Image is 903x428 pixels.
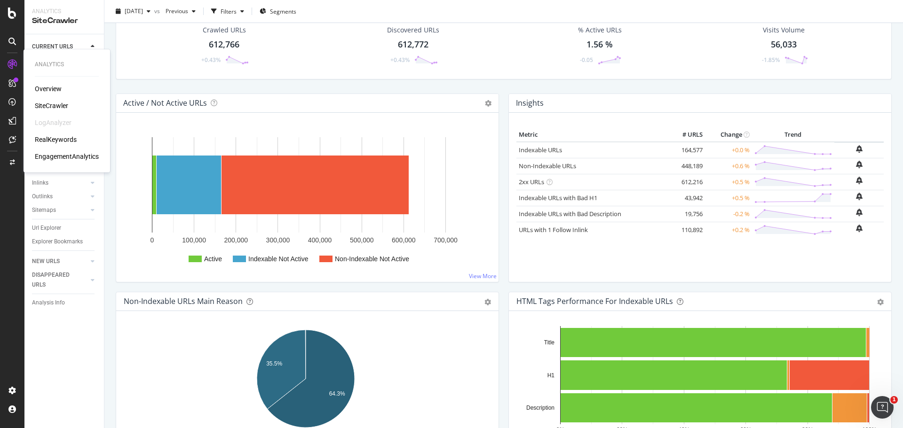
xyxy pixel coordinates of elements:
a: Sitemaps [32,205,88,215]
div: 612,772 [398,39,428,51]
div: Analytics [32,8,96,16]
div: Url Explorer [32,223,61,233]
div: DISAPPEARED URLS [32,270,79,290]
div: NEW URLS [32,257,60,266]
td: 43,942 [667,190,705,206]
span: vs [154,7,162,15]
a: Inlinks [32,178,88,188]
th: Metric [516,128,667,142]
div: 56,033 [771,39,797,51]
a: Outlinks [32,192,88,202]
svg: A chart. [124,128,491,274]
text: 200,000 [224,236,248,244]
div: HTML Tags Performance for Indexable URLs [516,296,673,306]
text: Indexable Not Active [248,255,309,263]
text: Active [204,255,222,263]
div: LogAnalyzer [35,118,71,127]
div: 1.56 % [586,39,613,51]
div: +0.43% [390,56,410,64]
td: 612,216 [667,174,705,190]
span: 1 [890,396,898,404]
text: Description [526,405,554,411]
div: bell-plus [856,225,863,232]
td: 19,756 [667,206,705,222]
div: Crawled URLs [203,25,246,35]
button: Filters [207,4,248,19]
text: Title [544,339,555,346]
a: URLs with 1 Follow Inlink [519,226,588,234]
a: EngagementAnalytics [35,152,99,161]
a: View More [469,272,497,280]
td: +0.6 % [705,158,752,174]
a: Explorer Bookmarks [32,237,97,247]
h4: Active / Not Active URLs [123,97,207,109]
a: NEW URLS [32,257,88,266]
div: bell-plus [856,161,863,168]
text: 600,000 [392,236,416,244]
span: Segments [270,7,296,15]
div: gear [877,299,884,305]
h4: Insights [516,97,544,109]
a: CURRENT URLS [32,42,88,52]
text: 500,000 [350,236,374,244]
a: Non-Indexable URLs [519,162,576,170]
td: +0.5 % [705,174,752,190]
div: SiteCrawler [32,16,96,26]
a: SiteCrawler [35,101,68,110]
text: 100,000 [182,236,206,244]
div: Explorer Bookmarks [32,237,83,247]
div: % Active URLs [578,25,622,35]
text: 700,000 [434,236,458,244]
div: Analysis Info [32,298,65,308]
a: Indexable URLs [519,146,562,154]
div: 612,766 [209,39,239,51]
div: Discovered URLs [387,25,439,35]
text: Non-Indexable Not Active [335,255,409,263]
td: +0.5 % [705,190,752,206]
div: Analytics [35,61,99,69]
a: 2xx URLs [519,178,544,186]
div: -1.85% [762,56,780,64]
text: 64.3% [329,390,345,397]
a: DISAPPEARED URLS [32,270,88,290]
a: Indexable URLs with Bad Description [519,210,621,218]
td: 164,577 [667,142,705,158]
i: Options [485,100,491,107]
button: Previous [162,4,199,19]
div: bell-plus [856,177,863,184]
text: 400,000 [308,236,332,244]
div: Visits Volume [763,25,805,35]
div: bell-plus [856,145,863,153]
div: Sitemaps [32,205,56,215]
div: bell-plus [856,209,863,216]
td: 448,189 [667,158,705,174]
div: Non-Indexable URLs Main Reason [124,296,243,306]
span: Previous [162,7,188,15]
div: Filters [221,7,237,15]
button: [DATE] [112,4,154,19]
td: 110,892 [667,222,705,238]
th: # URLS [667,128,705,142]
a: Analysis Info [32,298,97,308]
button: Segments [256,4,300,19]
a: Overview [35,84,62,93]
a: Indexable URLs with Bad H1 [519,194,597,202]
td: +0.2 % [705,222,752,238]
div: CURRENT URLS [32,42,73,52]
div: gear [484,299,491,305]
text: H1 [547,372,555,379]
a: RealKeywords [35,135,77,144]
div: -0.05 [580,56,593,64]
div: bell-plus [856,193,863,200]
text: 300,000 [266,236,290,244]
th: Trend [752,128,834,142]
div: Inlinks [32,178,48,188]
td: -0.2 % [705,206,752,222]
text: 35.5% [266,360,282,367]
th: Change [705,128,752,142]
